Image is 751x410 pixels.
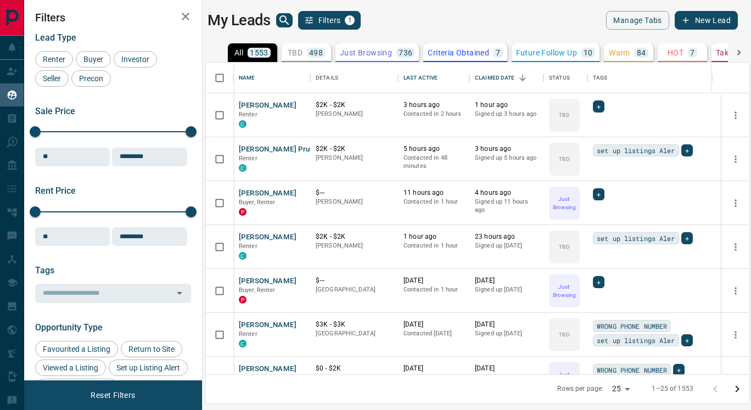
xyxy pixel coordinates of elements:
p: $2K - $2K [316,100,393,110]
p: HOT [668,49,683,57]
p: 4 hours ago [475,188,538,198]
button: New Lead [675,11,738,30]
p: Signed up 3 hours ago [475,110,538,119]
button: Go to next page [726,378,748,400]
span: Rent Price [35,186,76,196]
span: + [685,335,689,346]
div: Investor [114,51,157,68]
p: 11 hours ago [403,188,464,198]
p: Just Browsing [550,283,579,299]
button: Reset Filters [83,386,142,405]
button: Open [172,285,187,301]
p: 7 [496,49,500,57]
span: Favourited a Listing [39,345,114,353]
span: WRONG PHONE NUMBER [597,321,667,332]
button: search button [276,13,293,27]
div: Return to Site [121,341,182,357]
p: Warm [609,49,630,57]
p: [DATE] [475,364,538,373]
p: Just Browsing [550,370,579,387]
span: Precon [75,74,107,83]
p: 7 [690,49,694,57]
div: condos.ca [239,120,246,128]
p: All [234,49,243,57]
p: [DATE] [475,276,538,285]
div: condos.ca [239,340,246,347]
p: Signed up 5 hours ago [475,154,538,162]
span: Buyer, Renter [239,199,276,206]
button: [PERSON_NAME] [239,100,296,111]
div: + [681,334,693,346]
div: Name [233,63,310,93]
button: more [727,151,744,167]
p: Contacted [DATE] [403,329,464,338]
p: Signed up 11 hours ago [475,198,538,215]
span: Lead Type [35,32,76,43]
p: Contacted in 2 hours [403,110,464,119]
span: + [597,189,601,200]
span: + [677,364,681,375]
div: + [593,100,604,113]
p: $2K - $2K [316,144,393,154]
button: more [727,327,744,343]
p: $--- [316,276,393,285]
div: Buyer [76,51,111,68]
p: 10 [584,49,593,57]
div: Status [543,63,587,93]
p: Just Browsing [340,49,392,57]
p: [PERSON_NAME] [316,241,393,250]
p: [GEOGRAPHIC_DATA] [316,285,393,294]
p: [PERSON_NAME] [316,154,393,162]
p: 3 hours ago [403,100,464,110]
p: 3 hours ago [475,144,538,154]
span: set up listings Aler [597,233,675,244]
button: more [727,107,744,123]
button: Sort [515,70,530,86]
p: 498 [309,49,323,57]
div: Name [239,63,255,93]
p: 1 hour ago [403,232,464,241]
p: $--- [316,188,393,198]
div: + [593,276,604,288]
button: more [727,283,744,299]
div: Precon [71,70,111,87]
div: Last Active [403,63,438,93]
p: TBD [559,111,569,119]
p: [DATE] [403,320,464,329]
p: Criteria Obtained [428,49,489,57]
span: Viewed a Listing [39,363,102,372]
p: 23 hours ago [475,232,538,241]
div: Details [316,63,338,93]
span: Renter [239,243,257,250]
span: Investor [117,55,153,64]
p: 1–25 of 1553 [652,384,693,394]
p: [DATE] [403,276,464,285]
span: + [685,145,689,156]
div: Last Active [398,63,469,93]
div: Details [310,63,398,93]
span: Renter [239,330,257,338]
span: Sale Price [35,106,75,116]
div: Tags [587,63,713,93]
div: + [673,364,685,376]
span: Renter [239,111,257,118]
p: TBD [559,330,569,339]
p: Contacted in 1 hour [403,241,464,250]
span: + [597,277,601,288]
button: more [727,239,744,255]
span: Set up Listing Alert [113,363,184,372]
p: [PERSON_NAME] [316,198,393,206]
div: Set up Listing Alert [109,360,188,376]
div: Viewed a Listing [35,360,106,376]
div: Claimed Date [469,63,543,93]
button: [PERSON_NAME] Pruthii [239,144,320,155]
p: 1 hour ago [475,100,538,110]
p: Future Follow Up [516,49,577,57]
span: Opportunity Type [35,322,103,333]
p: Signed up [DATE] [475,285,538,294]
div: + [681,144,693,156]
span: set up listings Aler [597,335,675,346]
div: Status [549,63,570,93]
div: Tags [593,63,608,93]
div: property.ca [239,296,246,304]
